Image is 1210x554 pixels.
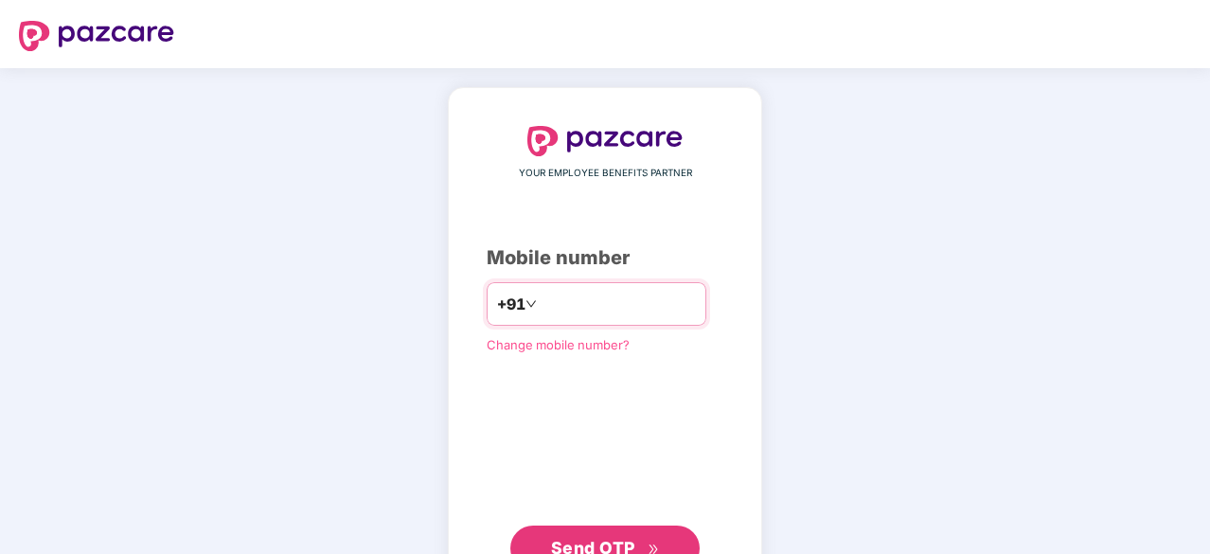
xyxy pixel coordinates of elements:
span: YOUR EMPLOYEE BENEFITS PARTNER [519,166,692,181]
span: down [525,298,537,310]
div: Mobile number [487,243,723,273]
img: logo [19,21,174,51]
a: Change mobile number? [487,337,630,352]
img: logo [527,126,683,156]
span: +91 [497,293,525,316]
